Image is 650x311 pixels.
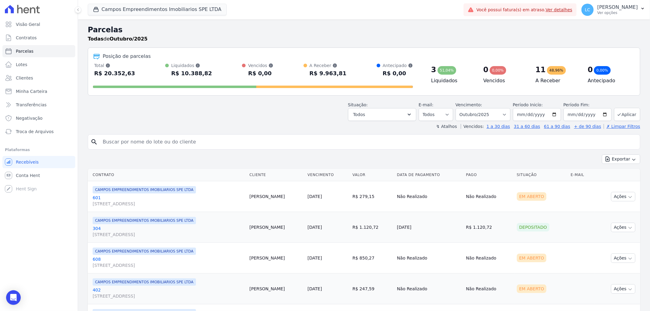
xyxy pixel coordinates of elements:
[2,32,75,44] a: Contratos
[517,284,547,293] div: Em Aberto
[16,129,54,135] span: Troca de Arquivos
[514,124,540,129] a: 31 a 60 dias
[171,62,212,69] div: Liquidados
[464,274,514,304] td: Não Realizado
[464,169,514,181] th: Pago
[99,136,638,148] input: Buscar por nome do lote ou do cliente
[2,58,75,71] a: Lotes
[574,124,601,129] a: + de 90 dias
[93,225,245,238] a: 304[STREET_ADDRESS]
[614,108,640,121] button: Aplicar
[395,274,464,304] td: Não Realizado
[513,102,543,107] label: Período Inicío:
[2,125,75,138] a: Troca de Arquivos
[93,217,196,224] span: CAMPOS EMPREENDIMENTOS IMOBILIARIOS SPE LTDA
[2,45,75,57] a: Parcelas
[16,115,43,121] span: Negativação
[456,102,482,107] label: Vencimento:
[171,69,212,78] div: R$ 10.388,82
[247,212,305,243] td: [PERSON_NAME]
[602,154,640,164] button: Exportar
[514,169,568,181] th: Situação
[353,111,365,118] span: Todos
[348,102,368,107] label: Situação:
[464,181,514,212] td: Não Realizado
[431,77,474,84] h4: Liquidados
[597,4,638,10] p: [PERSON_NAME]
[568,169,595,181] th: E-mail
[461,124,484,129] label: Vencidos:
[2,112,75,124] a: Negativação
[93,293,245,299] span: [STREET_ADDRESS]
[16,88,47,94] span: Minha Carteira
[476,7,572,13] span: Você possui fatura(s) em atraso.
[517,192,547,201] div: Em Aberto
[16,48,34,54] span: Parcelas
[464,243,514,274] td: Não Realizado
[2,169,75,182] a: Conta Hent
[93,231,245,238] span: [STREET_ADDRESS]
[93,262,245,268] span: [STREET_ADDRESS]
[16,159,39,165] span: Recebíveis
[88,35,147,43] p: de
[2,72,75,84] a: Clientes
[544,124,570,129] a: 61 a 90 dias
[307,286,322,291] a: [DATE]
[597,10,638,15] p: Ver opções
[6,290,21,305] div: Open Intercom Messenger
[535,65,545,75] div: 11
[547,66,566,75] div: 48,96%
[395,181,464,212] td: Não Realizado
[546,7,573,12] a: Ver detalhes
[16,35,37,41] span: Contratos
[483,65,488,75] div: 0
[490,66,506,75] div: 0,00%
[383,62,413,69] div: Antecipado
[2,18,75,30] a: Visão Geral
[94,69,135,78] div: R$ 20.352,63
[588,77,630,84] h4: Antecipado
[93,287,245,299] a: 402[STREET_ADDRESS]
[110,36,148,42] strong: Outubro/2025
[91,138,98,146] i: search
[517,254,547,262] div: Em Aberto
[395,243,464,274] td: Não Realizado
[5,146,73,154] div: Plataformas
[310,62,346,69] div: A Receber
[2,156,75,168] a: Recebíveis
[588,65,593,75] div: 0
[611,253,635,263] button: Ações
[611,223,635,232] button: Ações
[305,169,350,181] th: Vencimento
[248,62,273,69] div: Vencidos
[16,75,33,81] span: Clientes
[94,62,135,69] div: Total
[307,225,322,230] a: [DATE]
[585,8,590,12] span: LC
[563,102,612,108] label: Período Fim:
[88,24,640,35] h2: Parcelas
[464,212,514,243] td: R$ 1.120,72
[2,85,75,97] a: Minha Carteira
[247,274,305,304] td: [PERSON_NAME]
[350,274,395,304] td: R$ 247,59
[93,186,196,193] span: CAMPOS EMPREENDIMENTOS IMOBILIARIOS SPE LTDA
[431,65,436,75] div: 3
[103,53,151,60] div: Posição de parcelas
[383,69,413,78] div: R$ 0,00
[611,192,635,201] button: Ações
[247,169,305,181] th: Cliente
[16,102,47,108] span: Transferências
[483,77,526,84] h4: Vencidos
[395,169,464,181] th: Data de Pagamento
[419,102,434,107] label: E-mail:
[93,201,245,207] span: [STREET_ADDRESS]
[93,278,196,286] span: CAMPOS EMPREENDIMENTOS IMOBILIARIOS SPE LTDA
[350,169,395,181] th: Valor
[604,124,640,129] a: ✗ Limpar Filtros
[350,243,395,274] td: R$ 850,27
[577,1,650,18] button: LC [PERSON_NAME] Ver opções
[350,181,395,212] td: R$ 279,15
[93,248,196,255] span: CAMPOS EMPREENDIMENTOS IMOBILIARIOS SPE LTDA
[436,124,457,129] label: ↯ Atalhos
